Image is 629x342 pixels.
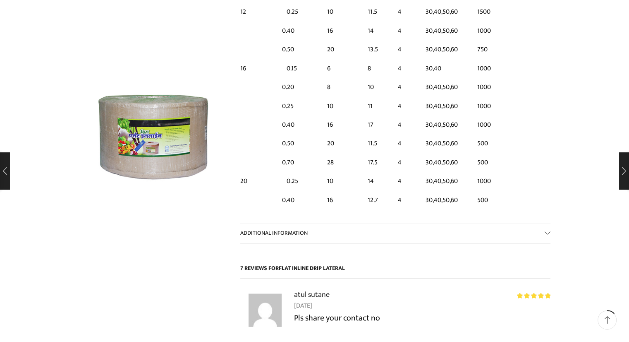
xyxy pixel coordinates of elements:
td: 1000 [472,172,500,190]
td: 12.7 [363,190,393,209]
span: Rated out of 5 [517,293,550,299]
td: 0.50 [282,134,323,153]
td: 10 [323,2,363,21]
td: 1000 [472,59,500,77]
td: 500 [472,153,500,172]
td: 1000 [472,96,500,115]
td: 11 [363,96,393,115]
td: 0.50 [282,40,323,59]
td: 6 [323,59,363,77]
td: 4 [393,134,421,153]
td: 14 [363,21,393,40]
td: 4 [393,40,421,59]
td: 30,40,50,60 [421,78,472,96]
a: Additional information [240,223,550,243]
p: Pls share your contact no [294,311,550,325]
td: 16 [323,190,363,209]
td: 30,40,50,60 [421,190,472,209]
td: 16 [240,59,282,172]
td: 0.20 [282,78,323,96]
td: 30,40,50,60 [421,21,472,40]
td: 14 [363,172,393,190]
td: 30,40,50,60 [421,116,472,134]
td: 500 [472,190,500,209]
td: 1500 [472,2,500,21]
td: 4 [393,190,421,209]
div: Rated 5 out of 5 [517,293,550,299]
td: 4 [393,153,421,172]
td: 0.15 [282,59,323,77]
td: 13.5 [363,40,393,59]
td: 30,40,50,60 [421,40,472,59]
td: 4 [393,172,421,190]
td: 11.5 [363,2,393,21]
td: 20 [240,172,282,210]
td: 10 [323,96,363,115]
td: 4 [393,2,421,21]
strong: atul sutane [294,289,330,301]
td: 1000 [472,116,500,134]
td: 16 [323,21,363,40]
td: 30,40 [421,59,472,77]
span: Additional information [240,228,308,238]
td: 0.40 [282,190,323,209]
td: 20 [323,40,363,59]
td: 0.25 [282,172,323,190]
td: 4 [393,116,421,134]
td: 10 [323,172,363,190]
td: 1000 [472,78,500,96]
td: 30,40,50,60 [421,153,472,172]
td: 8 [323,78,363,96]
td: 0.40 [282,116,323,134]
td: 12 [240,2,282,59]
td: 750 [472,40,500,59]
td: 30,40,50,60 [421,172,472,190]
td: 16 [323,116,363,134]
td: 4 [393,78,421,96]
td: 20 [323,134,363,153]
td: 30,40,50,60 [421,134,472,153]
td: 17.5 [363,153,393,172]
td: 0.70 [282,153,323,172]
td: 0.40 [282,21,323,40]
time: [DATE] [294,301,550,311]
td: 500 [472,134,500,153]
td: 1000 [472,21,500,40]
span: Flat Inline Drip Lateral [279,263,345,273]
td: 30,40,50,60 [421,2,472,21]
h2: 7 reviews for [240,264,550,279]
td: 4 [393,21,421,40]
td: 11.5 [363,134,393,153]
td: 10 [363,78,393,96]
td: 0.25 [282,96,323,115]
td: 4 [393,96,421,115]
td: 8 [363,59,393,77]
td: 0.25 [282,2,323,21]
td: 17 [363,116,393,134]
td: 28 [323,153,363,172]
td: 4 [393,59,421,77]
td: 30,40,50,60 [421,96,472,115]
